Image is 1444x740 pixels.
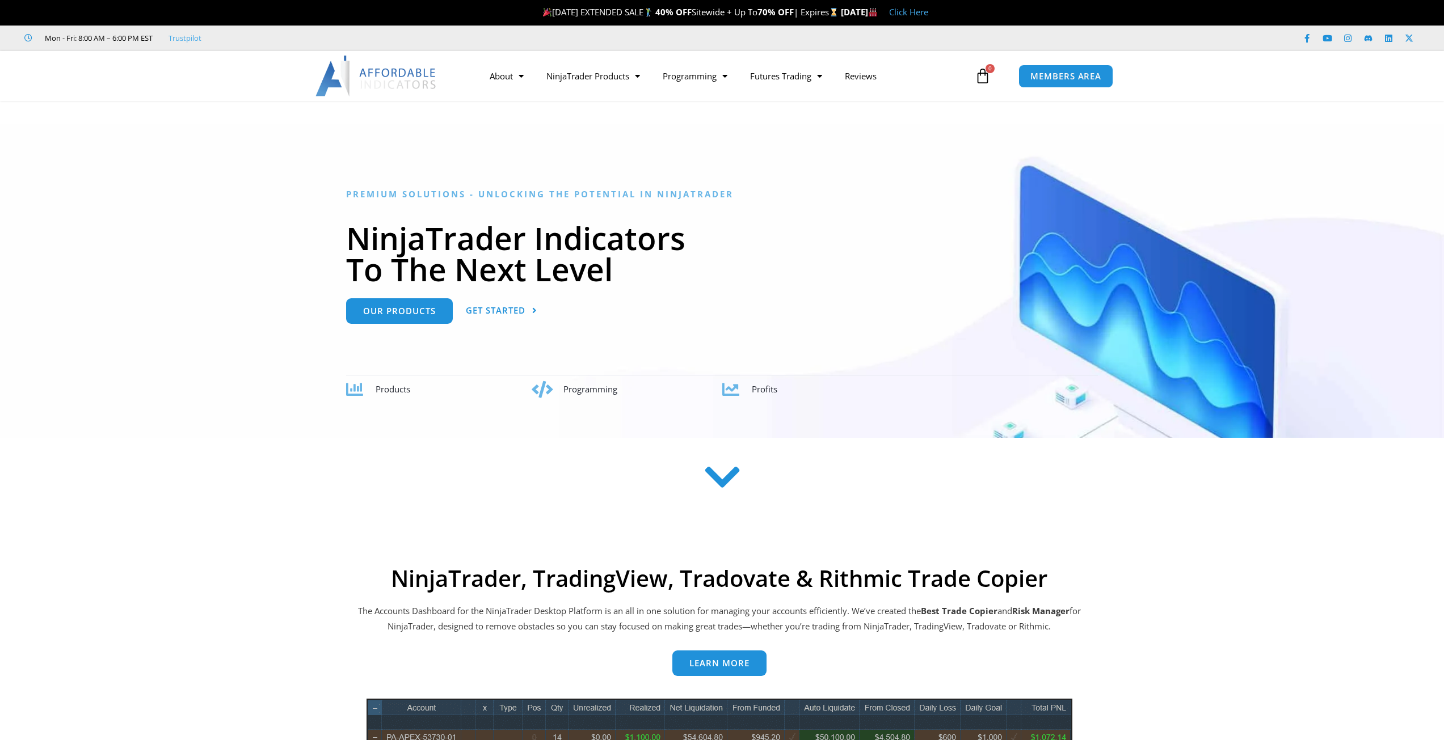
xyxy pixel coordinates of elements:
[543,8,552,16] img: 🎉
[689,659,750,667] span: Learn more
[169,31,201,45] a: Trustpilot
[563,383,617,395] span: Programming
[644,8,652,16] img: 🏌️‍♂️
[356,565,1083,592] h2: NinjaTrader, TradingView, Tradovate & Rithmic Trade Copier
[921,605,997,616] b: Best Trade Copier
[478,63,972,89] nav: Menu
[672,650,767,676] a: Learn more
[986,64,995,73] span: 0
[1012,605,1070,616] strong: Risk Manager
[466,306,525,315] span: Get Started
[346,298,453,324] a: Our Products
[889,6,928,18] a: Click Here
[958,60,1008,92] a: 0
[651,63,739,89] a: Programming
[739,63,833,89] a: Futures Trading
[869,8,877,16] img: 🏭
[833,63,888,89] a: Reviews
[346,222,1098,285] h1: NinjaTrader Indicators To The Next Level
[535,63,651,89] a: NinjaTrader Products
[466,298,537,324] a: Get Started
[830,8,838,16] img: ⌛
[655,6,692,18] strong: 40% OFF
[478,63,535,89] a: About
[540,6,841,18] span: [DATE] EXTENDED SALE Sitewide + Up To | Expires
[1030,72,1101,81] span: MEMBERS AREA
[363,307,436,315] span: Our Products
[315,56,437,96] img: LogoAI | Affordable Indicators – NinjaTrader
[1018,65,1113,88] a: MEMBERS AREA
[752,383,777,395] span: Profits
[376,383,410,395] span: Products
[356,603,1083,635] p: The Accounts Dashboard for the NinjaTrader Desktop Platform is an all in one solution for managin...
[346,189,1098,200] h6: Premium Solutions - Unlocking the Potential in NinjaTrader
[42,31,153,45] span: Mon - Fri: 8:00 AM – 6:00 PM EST
[757,6,794,18] strong: 70% OFF
[841,6,878,18] strong: [DATE]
